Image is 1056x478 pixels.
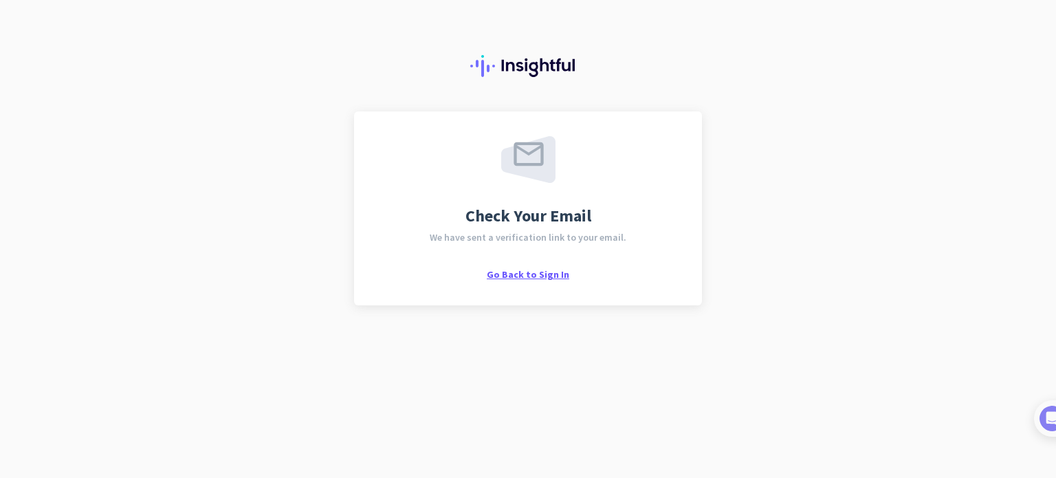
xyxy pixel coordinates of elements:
img: Insightful [470,55,586,77]
span: Go Back to Sign In [487,268,569,281]
span: We have sent a verification link to your email. [430,232,626,242]
span: Check Your Email [465,208,591,224]
img: email-sent [501,136,555,183]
